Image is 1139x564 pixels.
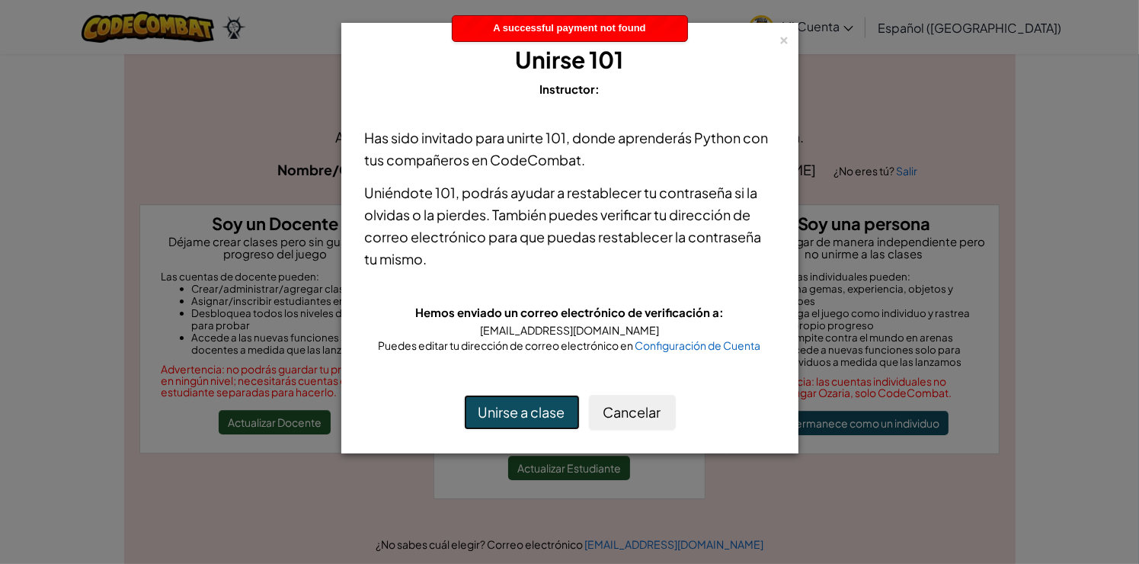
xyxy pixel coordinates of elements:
[456,184,462,201] span: ,
[464,395,580,430] button: Unirse a clase
[695,129,741,146] span: Python
[493,22,645,34] span: A successful payment not found
[516,45,586,74] span: Unirse
[590,45,624,74] span: 101
[546,129,567,146] span: 101
[436,184,456,201] span: 101
[635,338,761,352] a: Configuración de Cuenta
[589,395,676,430] button: Cancelar
[779,30,790,46] div: ×
[365,184,436,201] span: Uniéndote
[379,338,635,352] span: Puedes editar tu dirección de correo electrónico en
[415,305,724,319] span: Hemos enviado un correo electrónico de verificación a:
[567,129,695,146] span: , donde aprenderás
[365,129,546,146] span: Has sido invitado para unirte
[539,82,600,96] span: Instructor:
[365,184,762,268] span: podrás ayudar a restablecer tu contraseña si la olvidas o la pierdes. También puedes verificar tu...
[365,322,775,338] div: [EMAIL_ADDRESS][DOMAIN_NAME]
